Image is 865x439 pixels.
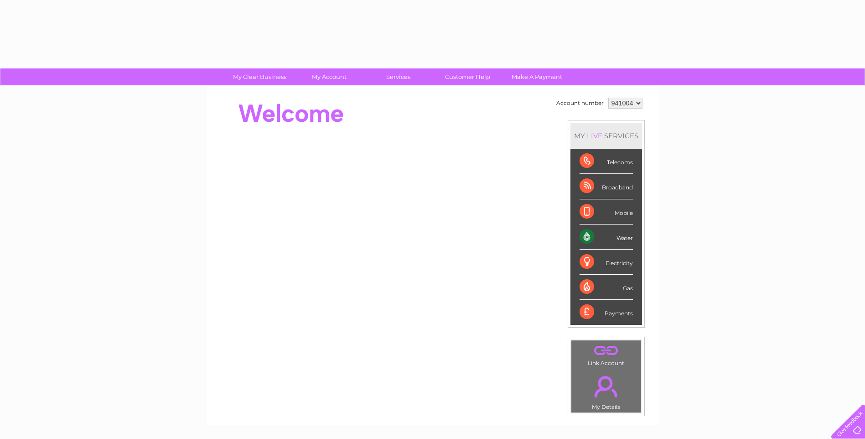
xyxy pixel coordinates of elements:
div: MY SERVICES [570,123,642,149]
a: My Account [291,68,367,85]
a: Services [361,68,436,85]
div: Payments [580,300,633,324]
div: Water [580,225,633,250]
a: Customer Help [430,68,505,85]
a: Make A Payment [499,68,575,85]
div: Gas [580,275,633,300]
div: Broadband [580,174,633,199]
td: Link Account [571,340,642,369]
a: My Clear Business [222,68,297,85]
div: Mobile [580,199,633,225]
td: Account number [554,95,606,111]
a: . [574,371,639,402]
div: Telecoms [580,149,633,174]
div: LIVE [585,131,604,140]
div: Electricity [580,250,633,275]
a: . [574,343,639,359]
td: My Details [571,368,642,413]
